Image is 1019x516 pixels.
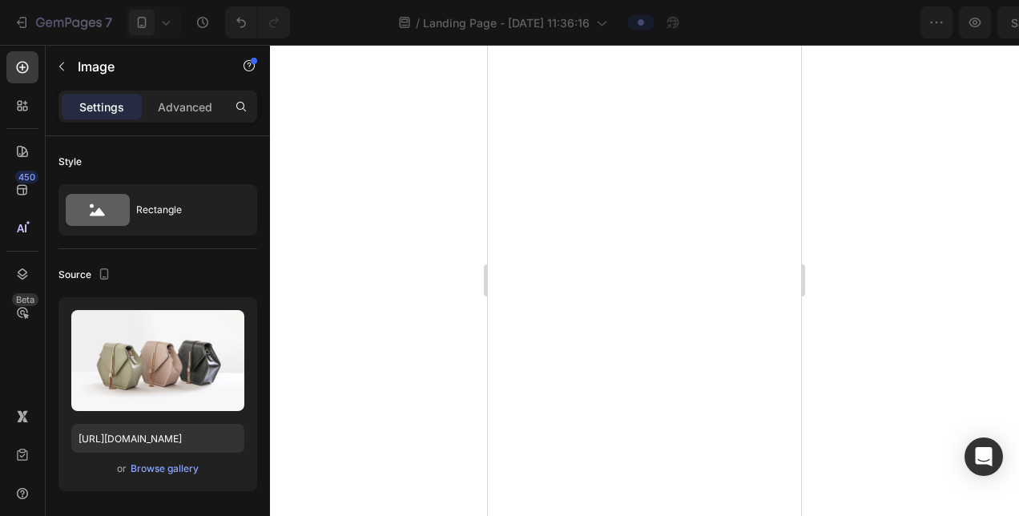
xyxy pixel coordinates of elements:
div: Undo/Redo [225,6,290,38]
input: https://example.com/image.jpg [71,424,244,453]
span: or [117,459,127,478]
button: 7 [6,6,119,38]
div: Style [58,155,82,169]
p: Image [78,57,214,76]
p: Advanced [158,99,212,115]
div: Beta [12,293,38,306]
img: preview-image [71,310,244,411]
button: Save [853,6,906,38]
div: Browse gallery [131,462,199,476]
p: Settings [79,99,124,115]
button: Publish [912,6,980,38]
div: Publish [926,14,966,31]
span: Landing Page - [DATE] 11:36:16 [423,14,590,31]
button: Browse gallery [130,461,199,477]
span: Save [867,16,893,30]
iframe: Design area [488,45,801,516]
div: Source [58,264,114,286]
div: Rectangle [136,191,234,228]
p: 7 [105,13,112,32]
span: / [416,14,420,31]
div: Open Intercom Messenger [965,437,1003,476]
div: 450 [15,171,38,183]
